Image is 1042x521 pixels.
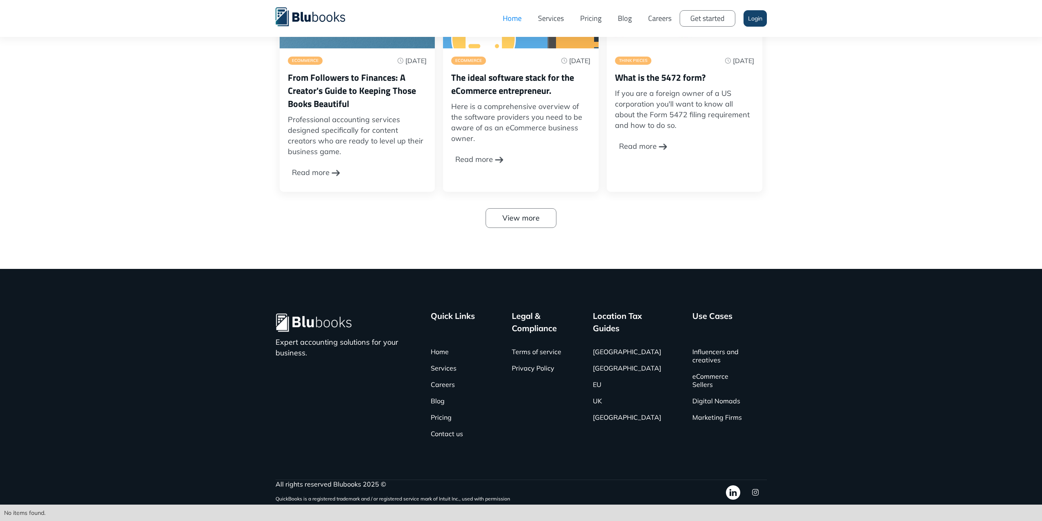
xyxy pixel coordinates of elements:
[292,59,319,63] div: eCommerce
[619,59,647,63] div: Think Pieces
[615,135,667,157] a: Read more
[615,57,651,65] a: Think Pieces
[495,6,530,31] a: Home
[593,409,661,425] a: [GEOGRAPHIC_DATA]
[733,57,754,64] div: [DATE]
[619,135,657,157] div: Read more
[431,425,463,442] a: Contact us
[276,337,408,358] p: Expert accounting solutions for your business.
[692,310,732,334] div: Use Cases ‍
[451,101,590,144] p: Here is a comprehensive overview of the software providers you need to be aware of as an eCommerc...
[288,161,340,184] a: Read more
[530,6,572,31] a: Services
[431,393,445,409] a: Blog
[455,148,493,171] div: Read more
[288,114,427,157] p: Professional accounting services designed specifically for content creators who are ready to leve...
[593,310,669,334] div: Location Tax Guides
[288,57,323,65] a: eCommerce
[692,393,740,409] a: Digital Nomads
[692,368,742,393] a: eCommerce Sellers
[680,10,735,27] a: Get started
[692,409,742,425] a: Marketing Firms
[405,57,427,64] div: [DATE]
[451,71,590,97] h3: The ideal software stack for the eCommerce entrepreneur.
[512,344,561,360] a: Terms of service
[593,393,602,409] a: UK
[744,10,767,27] a: Login
[569,57,590,64] div: [DATE]
[276,496,510,502] sup: QuickBooks is a registered trademark and / or registered service mark of Intuit Inc., used with p...
[431,344,449,360] a: Home
[692,344,742,368] a: Influencers and creatives
[512,310,570,334] div: Legal & Compliance
[572,6,610,31] a: Pricing
[431,310,475,334] div: Quick Links ‍
[512,360,554,376] a: Privacy Policy
[486,208,556,228] a: View more
[455,59,482,63] div: eCommerce
[276,6,357,26] a: home
[610,6,640,31] a: Blog
[451,57,486,65] a: eCommerce
[593,376,601,393] a: EU
[431,409,452,425] a: Pricing
[431,376,455,393] a: Careers
[431,360,457,376] a: Services
[615,88,754,131] p: If you are a foreign owner of a US corporation you'll want to know all about the Form 5472 filing...
[4,509,1038,517] div: No items found.
[288,71,427,110] h3: From Followers to Finances: A Creator's Guide to Keeping Those Books Beautiful
[640,6,680,31] a: Careers
[276,480,510,488] div: All rights reserved Blubooks 2025 ©
[593,360,661,376] a: [GEOGRAPHIC_DATA]
[593,344,661,360] a: [GEOGRAPHIC_DATA]
[292,161,330,184] div: Read more
[451,148,503,171] a: Read more
[615,71,754,84] h3: What is the 5472 form?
